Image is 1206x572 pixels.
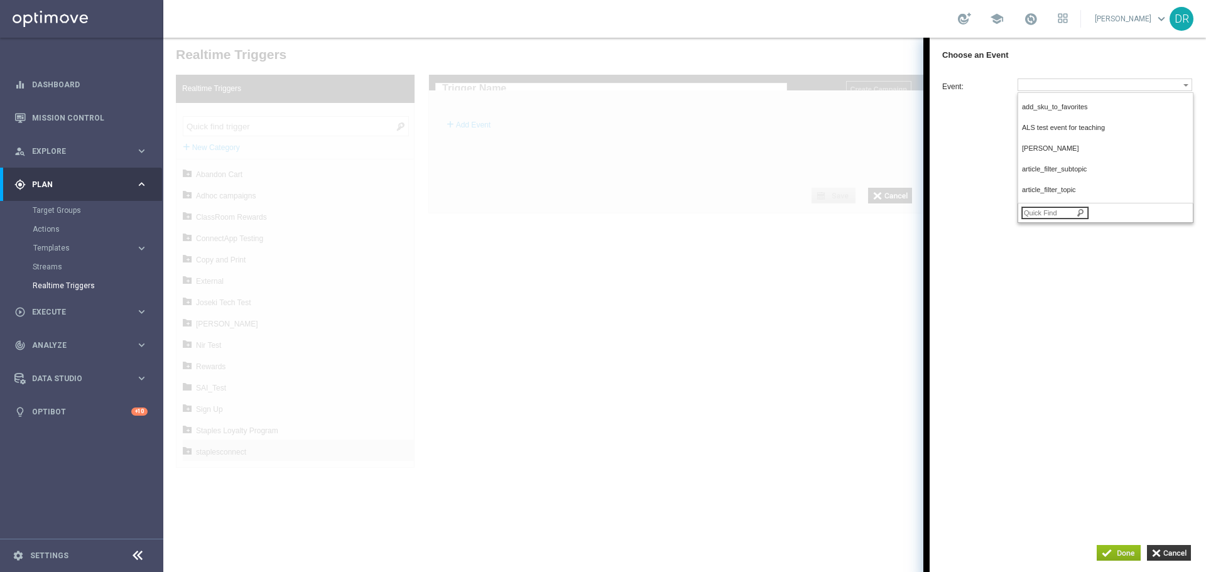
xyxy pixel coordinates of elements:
[14,406,26,418] i: lightbulb
[33,205,131,215] a: Target Groups
[14,68,148,101] div: Dashboard
[14,307,148,317] button: play_circle_outline Execute keyboard_arrow_right
[33,201,162,220] div: Target Groups
[779,45,800,53] span: Event:
[1094,9,1170,28] a: [PERSON_NAME]keyboard_arrow_down
[1154,12,1168,26] span: keyboard_arrow_down
[136,242,148,254] i: keyboard_arrow_right
[14,340,148,350] button: track_changes Analyze keyboard_arrow_right
[859,127,1019,136] span: article_filter_subtopic
[14,146,26,157] i: person_search
[136,306,148,318] i: keyboard_arrow_right
[33,224,131,234] a: Actions
[33,257,162,276] div: Streams
[1170,7,1193,31] div: DR
[14,395,148,428] div: Optibot
[131,407,148,416] div: +10
[14,340,136,351] div: Analyze
[14,101,148,134] div: Mission Control
[33,244,123,252] span: Templates
[14,340,26,351] i: track_changes
[14,180,148,190] button: gps_fixed Plan keyboard_arrow_right
[859,86,1019,94] span: ALS test event for teaching
[14,146,148,156] button: person_search Explore keyboard_arrow_right
[32,68,148,101] a: Dashboard
[14,179,26,190] i: gps_fixed
[33,244,136,252] div: Templates
[33,262,131,272] a: Streams
[14,306,136,318] div: Execute
[14,179,136,190] div: Plan
[32,342,136,349] span: Analyze
[14,374,148,384] button: Data Studio keyboard_arrow_right
[859,65,1019,73] span: add_sku_to_favorites
[32,395,131,428] a: Optibot
[14,306,26,318] i: play_circle_outline
[136,372,148,384] i: keyboard_arrow_right
[859,148,1019,156] span: article_filter_topic
[136,145,148,157] i: keyboard_arrow_right
[33,281,131,291] a: Realtime Triggers
[32,308,136,316] span: Execute
[32,101,148,134] a: Mission Control
[14,373,136,384] div: Data Studio
[779,13,845,22] label: Choose an Event
[14,113,148,123] button: Mission Control
[859,107,1019,115] span: anil-dan
[30,552,68,559] a: Settings
[136,339,148,351] i: keyboard_arrow_right
[32,148,136,155] span: Explore
[990,12,1004,26] span: school
[858,169,925,181] input: Quick Find
[136,178,148,190] i: keyboard_arrow_right
[33,276,162,295] div: Realtime Triggers
[32,375,136,382] span: Data Studio
[13,550,24,561] i: settings
[14,146,136,157] div: Explore
[33,220,162,239] div: Actions
[33,239,162,257] div: Templates
[14,80,148,90] button: equalizer Dashboard
[14,79,26,90] i: equalizer
[14,407,148,417] button: lightbulb Optibot +10
[32,181,136,188] span: Plan
[33,243,148,253] button: Templates keyboard_arrow_right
